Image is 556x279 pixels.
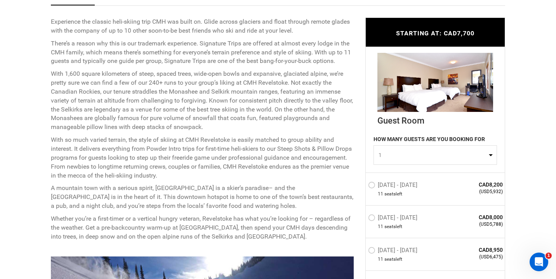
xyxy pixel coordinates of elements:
span: 11 [378,223,383,230]
p: With so much varied terrain, the style of skiing at CMH Revelstoke is easily matched to group abi... [51,136,354,180]
span: CAD8,200 [447,181,503,188]
span: seat left [384,223,402,230]
span: seat left [384,256,402,263]
span: 1 [546,253,552,259]
label: HOW MANY GUESTS ARE YOU BOOKING FOR [374,135,485,145]
div: Guest Room [377,112,493,127]
span: STARTING AT: CAD7,700 [396,30,474,37]
span: (USD5,788) [447,221,503,228]
iframe: Intercom live chat [530,253,548,271]
button: 1 [374,145,497,165]
label: [DATE] - [DATE] [368,247,419,256]
label: [DATE] - [DATE] [368,214,419,223]
span: seat left [384,191,402,197]
p: Experience the classic heli-skiing trip CMH was built on. Glide across glaciers and float through... [51,17,354,35]
p: There’s a reason why this is our trademark experience. Signature Trips are offered at almost ever... [51,39,354,66]
span: s [393,256,396,263]
span: (USD5,932) [447,188,503,195]
span: 11 [378,256,383,263]
p: A mountain town with a serious spirit, [GEOGRAPHIC_DATA] is a skier’s paradise– and the [GEOGRAPH... [51,184,354,211]
span: CAD8,950 [447,246,503,254]
span: 11 [378,191,383,197]
span: s [393,223,396,230]
p: With 1,600 square kilometers of steep, spaced trees, wide-open bowls and expansive, glaciated alp... [51,70,354,132]
img: 0bab312e-8c32-475b-991a-07daaf58c2c7_94_e5e1d14478351fdf3d0516973c677cf9_loc_ngl.jpg [377,53,493,112]
label: [DATE] - [DATE] [368,181,419,191]
span: 1 [379,151,487,159]
span: s [393,191,396,197]
span: CAD8,000 [447,213,503,221]
p: Whether you’re a first-timer or a vertical hungry veteran, Revelstoke has what you’re looking for... [51,214,354,241]
span: (USD6,475) [447,254,503,260]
